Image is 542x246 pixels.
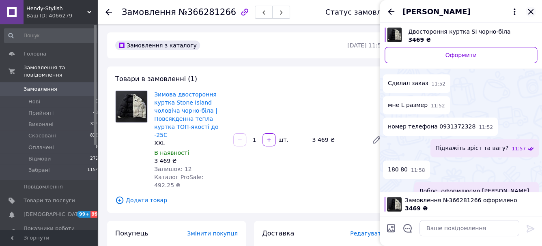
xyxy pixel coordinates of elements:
[512,145,526,152] span: 11:57 12.10.2025
[179,7,236,17] span: №366281266
[28,109,54,117] span: Прийняті
[154,157,227,165] div: 3 469 ₴
[90,132,99,139] span: 826
[431,103,445,109] span: 11:52 12.10.2025
[388,165,408,174] span: 180 80
[154,139,227,147] div: XXL
[385,28,537,44] a: Переглянути товар
[526,7,536,17] button: Закрити
[387,28,402,42] img: 6480966395_w700_h500_dvostoronnya-kurtka-si.jpg
[402,223,413,233] button: Відкрити шаблони відповідей
[402,6,519,17] button: [PERSON_NAME]
[96,98,99,105] span: 0
[24,86,57,93] span: Замовлення
[154,150,189,156] span: В наявності
[405,205,428,212] span: 3469 ₴
[26,12,97,19] div: Ваш ID: 4066279
[411,167,425,174] span: 11:58 12.10.2025
[90,155,99,163] span: 272
[479,124,493,131] span: 11:52 12.10.2025
[115,41,200,50] div: Замовлення з каталогу
[276,136,289,144] div: шт.
[347,42,385,49] time: [DATE] 11:51
[115,229,148,237] span: Покупець
[388,122,475,131] span: номер телефона 0931372328
[262,229,294,237] span: Доставка
[388,79,428,88] span: Сделал заказ
[28,167,50,174] span: Забрані
[24,64,97,79] span: Замовлення та повідомлення
[24,50,46,58] span: Головна
[93,109,99,117] span: 41
[154,91,218,138] a: Зимова двостороння куртка Stone Island чоловіча чорно-біла | Повсякденна тепла куртка ТОП-якості ...
[77,211,90,218] span: 99+
[388,101,428,109] span: мне L размер
[402,6,470,17] span: [PERSON_NAME]
[87,167,99,174] span: 1154
[408,28,531,36] span: Двостороння куртка SI чорно-біла
[26,5,87,12] span: Hendy-Stylish
[116,91,147,122] img: Зимова двостороння куртка Stone Island чоловіча чорно-біла | Повсякденна тепла куртка ТОП-якості ...
[385,47,537,63] a: Оформити
[386,7,396,17] button: Назад
[419,187,529,195] span: Добре, оформлюємо [PERSON_NAME]
[350,230,385,237] span: Редагувати
[115,196,385,205] span: Додати товар
[24,183,63,190] span: Повідомлення
[115,75,197,83] span: Товари в замовленні (1)
[368,132,385,148] a: Редагувати
[90,211,104,218] span: 99+
[28,144,54,151] span: Оплачені
[325,8,400,16] div: Статус замовлення
[28,155,51,163] span: Відмови
[28,132,56,139] span: Скасовані
[122,7,176,17] span: Замовлення
[28,121,54,128] span: Виконані
[154,166,191,172] span: Залишок: 12
[387,197,402,212] img: 6480966395_w100_h100_dvostoronnya-kurtka-si.jpg
[28,98,40,105] span: Нові
[154,174,203,188] span: Каталог ProSale: 492.25 ₴
[432,81,446,88] span: 11:52 12.10.2025
[435,144,508,152] span: Підкажіть зріст та вагу?
[405,196,537,204] span: Замовлення №366281266 оформлено
[96,144,99,151] span: 8
[24,225,75,240] span: Показники роботи компанії
[105,8,112,16] div: Повернутися назад
[24,211,84,218] span: [DEMOGRAPHIC_DATA]
[24,197,75,204] span: Товари та послуги
[187,230,238,237] span: Змінити покупця
[408,36,431,43] span: 3469 ₴
[90,121,99,128] span: 339
[309,134,365,145] div: 3 469 ₴
[4,28,99,43] input: Пошук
